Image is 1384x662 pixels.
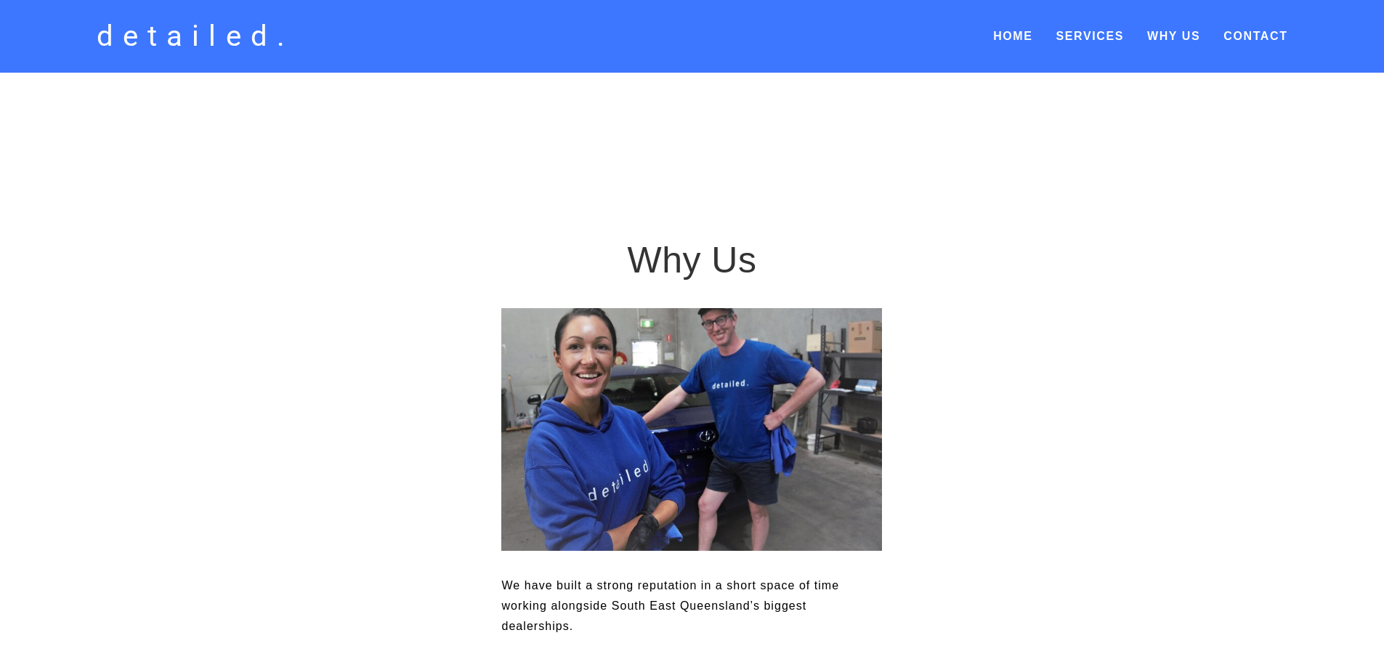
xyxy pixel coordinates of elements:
a: Contact [1223,23,1287,49]
h1: Why Us [501,238,882,283]
img: The Detailed team cleaning at a dealership. [501,308,882,551]
a: Services [1056,30,1124,42]
a: detailed. [89,15,302,58]
a: Home [993,23,1032,49]
a: Why Us [1147,30,1200,42]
